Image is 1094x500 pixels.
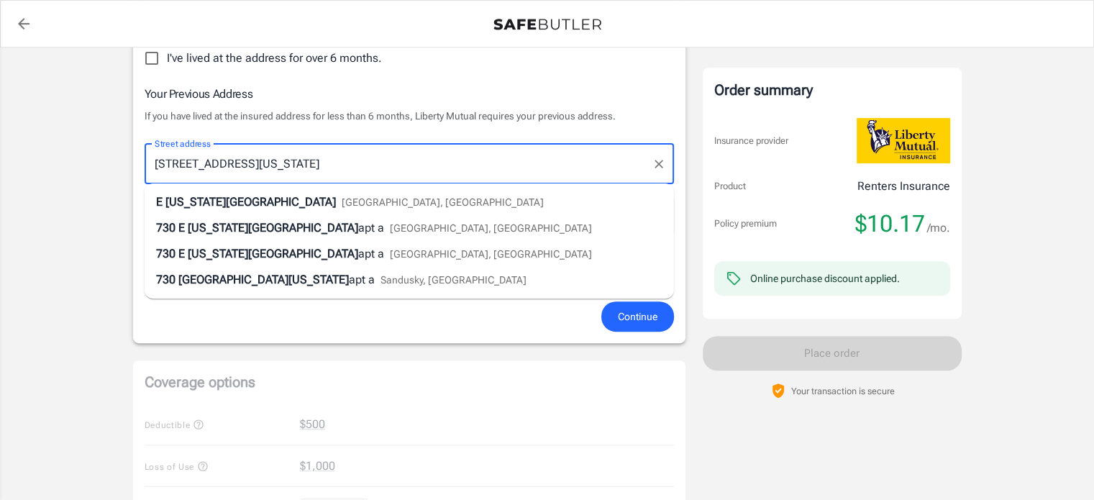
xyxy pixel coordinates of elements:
[178,247,358,260] span: E [US_STATE][GEOGRAPHIC_DATA]
[349,273,375,286] span: apt a
[390,248,592,260] span: [GEOGRAPHIC_DATA], [GEOGRAPHIC_DATA]
[750,271,900,286] div: Online purchase discount applied.
[493,19,601,30] img: Back to quotes
[714,217,777,231] p: Policy premium
[380,274,527,286] span: Sandusky, [GEOGRAPHIC_DATA]
[156,221,176,235] span: 730
[855,209,925,238] span: $10.17
[145,109,674,123] p: If you have lived at the insured address for less than 6 months, Liberty Mutual requires your pre...
[155,137,211,150] label: Street address
[927,218,950,238] span: /mo.
[714,134,788,148] p: Insurance provider
[601,301,674,332] button: Continue
[156,195,336,209] span: E [US_STATE][GEOGRAPHIC_DATA]
[390,222,592,234] span: [GEOGRAPHIC_DATA], [GEOGRAPHIC_DATA]
[714,179,746,194] p: Product
[358,247,384,260] span: apt a
[857,178,950,195] p: Renters Insurance
[358,221,384,235] span: apt a
[714,79,950,101] div: Order summary
[167,50,382,67] span: I've lived at the address for over 6 months.
[857,118,950,163] img: Liberty Mutual
[342,196,544,208] span: [GEOGRAPHIC_DATA], [GEOGRAPHIC_DATA]
[9,9,38,38] a: back to quotes
[145,85,674,103] h6: Your Previous Address
[178,221,358,235] span: E [US_STATE][GEOGRAPHIC_DATA]
[618,308,657,326] span: Continue
[649,154,669,174] button: Clear
[156,247,176,260] span: 730
[791,384,895,398] p: Your transaction is secure
[178,273,349,286] span: [GEOGRAPHIC_DATA][US_STATE]
[156,273,176,286] span: 730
